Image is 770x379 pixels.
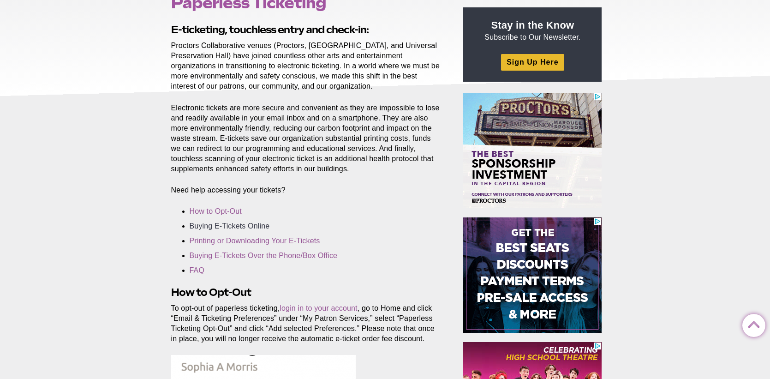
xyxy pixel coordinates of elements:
[190,266,205,274] a: FAQ
[171,41,442,91] p: Proctors Collaborative venues (Proctors, [GEOGRAPHIC_DATA], and Universal Preservation Hall) have...
[501,54,564,70] a: Sign Up Here
[171,185,442,195] p: Need help accessing your tickets?
[463,93,602,208] iframe: Advertisement
[190,237,320,245] a: Printing or Downloading Your E-Tickets
[190,222,270,230] a: Buying E-Tickets Online
[474,18,591,42] p: Subscribe to Our Newsletter.
[491,19,574,31] strong: Stay in the Know
[190,207,242,215] a: How to Opt-Out
[190,252,338,259] a: Buying E-Tickets Over the Phone/Box Office
[171,286,251,298] strong: How to Opt-Out
[171,24,369,36] strong: E-ticketing, touchless entry and check-in:
[171,103,442,174] p: Electronic tickets are more secure and convenient as they are impossible to lose and readily avai...
[463,217,602,333] iframe: Advertisement
[171,303,442,344] p: To opt-out of paperless ticketing, , go to Home and click “Email & Ticketing Preferences” under “...
[742,314,761,333] a: Back to Top
[280,304,357,312] a: login in to your account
